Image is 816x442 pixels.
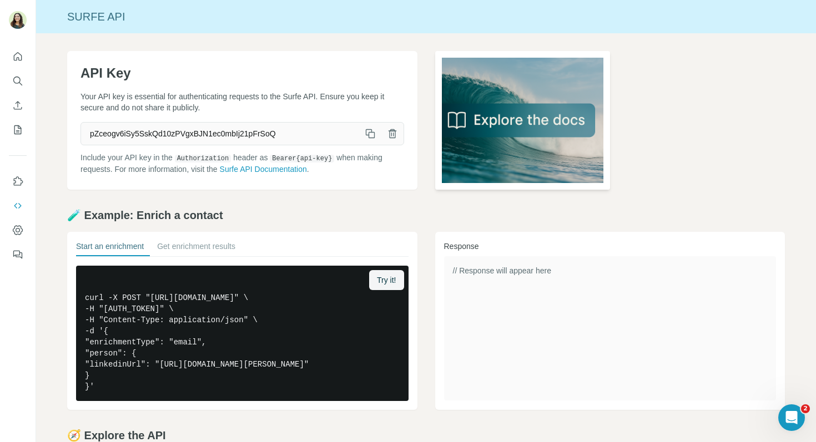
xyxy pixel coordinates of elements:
[9,47,27,67] button: Quick start
[778,404,805,431] iframe: Intercom live chat
[220,165,307,174] a: Surfe API Documentation
[270,155,334,162] code: Bearer {api-key}
[157,241,235,256] button: Get enrichment results
[76,266,409,401] pre: curl -X POST "[URL][DOMAIN_NAME]" \ -H "[AUTH_TOKEN]" \ -H "Content-Type: application/json" \ -d ...
[9,11,27,29] img: Avatar
[9,245,27,265] button: Feedback
[369,270,404,290] button: Try it!
[36,9,816,24] div: Surfe API
[801,404,810,413] span: 2
[9,95,27,115] button: Enrich CSV
[377,275,396,286] span: Try it!
[9,171,27,191] button: Use Surfe on LinkedIn
[9,71,27,91] button: Search
[9,196,27,216] button: Use Surfe API
[453,266,551,275] span: // Response will appear here
[175,155,231,162] code: Authorization
[80,64,404,82] h1: API Key
[444,241,777,252] h3: Response
[76,241,144,256] button: Start an enrichment
[80,91,404,113] p: Your API key is essential for authenticating requests to the Surfe API. Ensure you keep it secure...
[67,207,785,223] h2: 🧪 Example: Enrich a contact
[9,120,27,140] button: My lists
[80,152,404,175] p: Include your API key in the header as when making requests. For more information, visit the .
[9,220,27,240] button: Dashboard
[81,124,359,144] span: pZceogv6iSy5SskQd10zPVgxBJN1ec0mbIj21pFrSoQ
